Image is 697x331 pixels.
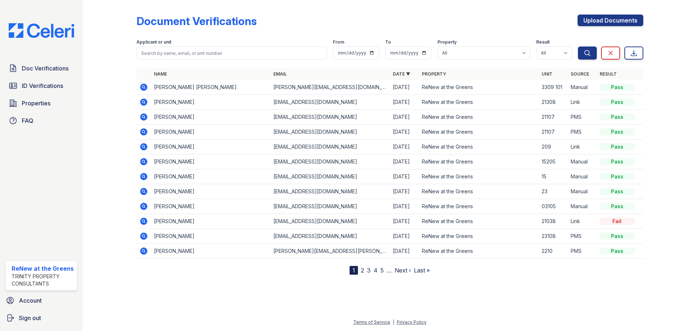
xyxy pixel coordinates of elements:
[367,267,371,274] a: 3
[568,229,597,244] td: PMS
[600,203,635,210] div: Pass
[600,158,635,165] div: Pass
[151,184,270,199] td: [PERSON_NAME]
[419,154,538,169] td: ReNew at the Greens
[353,319,390,325] a: Terms of Service
[568,80,597,95] td: Manual
[568,140,597,154] td: Link
[6,113,77,128] a: FAQ
[536,39,550,45] label: Result
[6,61,77,76] a: Doc Verifications
[390,80,419,95] td: [DATE]
[437,39,457,45] label: Property
[397,319,427,325] a: Privacy Policy
[390,95,419,110] td: [DATE]
[390,154,419,169] td: [DATE]
[136,47,327,60] input: Search by name, email, or unit number
[273,71,287,77] a: Email
[539,169,568,184] td: 15
[270,80,390,95] td: [PERSON_NAME][EMAIL_ADDRESS][DOMAIN_NAME]
[419,229,538,244] td: ReNew at the Greens
[151,80,270,95] td: [PERSON_NAME] [PERSON_NAME]
[270,110,390,125] td: [EMAIL_ADDRESS][DOMAIN_NAME]
[270,125,390,140] td: [EMAIL_ADDRESS][DOMAIN_NAME]
[22,99,50,108] span: Properties
[385,39,391,45] label: To
[539,125,568,140] td: 21107
[151,214,270,229] td: [PERSON_NAME]
[539,184,568,199] td: 23
[12,264,74,273] div: ReNew at the Greens
[390,214,419,229] td: [DATE]
[539,140,568,154] td: 209
[600,173,635,180] div: Pass
[568,154,597,169] td: Manual
[419,125,538,140] td: ReNew at the Greens
[568,184,597,199] td: Manual
[542,71,553,77] a: Unit
[419,169,538,184] td: ReNew at the Greens
[270,199,390,214] td: [EMAIL_ADDRESS][DOMAIN_NAME]
[151,140,270,154] td: [PERSON_NAME]
[22,81,63,90] span: ID Verifications
[3,311,80,325] a: Sign out
[568,169,597,184] td: Manual
[3,293,80,308] a: Account
[22,64,69,73] span: Doc Verifications
[419,244,538,259] td: ReNew at the Greens
[270,184,390,199] td: [EMAIL_ADDRESS][DOMAIN_NAME]
[600,128,635,136] div: Pass
[568,125,597,140] td: PMS
[395,267,411,274] a: Next ›
[361,267,364,274] a: 2
[419,214,538,229] td: ReNew at the Greens
[3,23,80,38] img: CE_Logo_Blue-a8612792a0a2168367f1c8372b55b34899dd931a85d93a1a3d3e32e68fde9ad4.png
[151,95,270,110] td: [PERSON_NAME]
[390,229,419,244] td: [DATE]
[390,169,419,184] td: [DATE]
[136,15,257,28] div: Document Verifications
[393,319,394,325] div: |
[419,184,538,199] td: ReNew at the Greens
[600,247,635,255] div: Pass
[600,218,635,225] div: Fail
[270,244,390,259] td: [PERSON_NAME][EMAIL_ADDRESS][PERSON_NAME][DOMAIN_NAME]
[270,229,390,244] td: [EMAIL_ADDRESS][DOMAIN_NAME]
[350,266,358,275] div: 1
[539,110,568,125] td: 21107
[568,110,597,125] td: PMS
[419,199,538,214] td: ReNew at the Greens
[151,244,270,259] td: [PERSON_NAME]
[414,267,430,274] a: Last »
[19,296,42,305] span: Account
[270,154,390,169] td: [EMAIL_ADDRESS][DOMAIN_NAME]
[151,154,270,169] td: [PERSON_NAME]
[6,96,77,110] a: Properties
[600,98,635,106] div: Pass
[600,143,635,150] div: Pass
[568,244,597,259] td: PMS
[6,78,77,93] a: ID Verifications
[419,140,538,154] td: ReNew at the Greens
[154,71,167,77] a: Name
[270,95,390,110] td: [EMAIL_ADDRESS][DOMAIN_NAME]
[270,214,390,229] td: [EMAIL_ADDRESS][DOMAIN_NAME]
[568,95,597,110] td: Link
[390,184,419,199] td: [DATE]
[151,110,270,125] td: [PERSON_NAME]
[539,229,568,244] td: 23108
[539,199,568,214] td: 03105
[419,80,538,95] td: ReNew at the Greens
[600,71,617,77] a: Result
[539,154,568,169] td: 15205
[600,84,635,91] div: Pass
[387,266,392,275] span: …
[390,140,419,154] td: [DATE]
[151,125,270,140] td: [PERSON_NAME]
[390,125,419,140] td: [DATE]
[22,116,33,125] span: FAQ
[151,169,270,184] td: [PERSON_NAME]
[151,199,270,214] td: [PERSON_NAME]
[419,110,538,125] td: ReNew at the Greens
[270,140,390,154] td: [EMAIL_ADDRESS][DOMAIN_NAME]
